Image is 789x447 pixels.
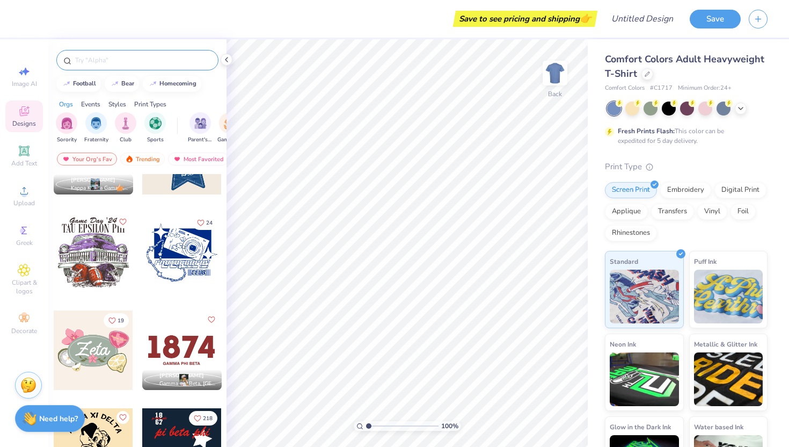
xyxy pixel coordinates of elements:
div: filter for Parent's Weekend [188,112,213,144]
span: 218 [203,416,213,421]
div: Foil [730,204,756,220]
span: Greek [16,239,33,247]
span: 24 [206,220,213,226]
img: Back [544,62,566,84]
img: Parent's Weekend Image [194,117,207,129]
button: Like [189,411,217,426]
div: Print Types [134,99,166,109]
span: 👉 [580,12,591,25]
span: Glow in the Dark Ink [610,421,671,432]
span: Clipart & logos [5,278,43,295]
div: Embroidery [660,182,711,198]
div: Screen Print [605,182,657,198]
span: [PERSON_NAME] [71,176,115,184]
div: Trending [120,153,165,165]
span: Neon Ink [610,338,636,350]
img: Puff Ink [694,270,763,323]
button: Save [690,10,741,28]
button: Like [116,215,129,228]
span: 19 [118,318,124,323]
span: Puff Ink [694,256,717,267]
div: Your Org's Fav [57,153,117,165]
img: Metallic & Glitter Ink [694,352,763,406]
span: Sorority [57,136,77,144]
div: bear [121,81,134,86]
div: filter for Game Day [217,112,242,144]
button: filter button [144,112,166,144]
img: Fraternity Image [90,117,102,129]
button: filter button [56,112,77,144]
div: filter for Fraternity [84,112,108,144]
img: most_fav.gif [173,155,181,163]
span: # C1717 [650,84,673,93]
img: Neon Ink [610,352,679,406]
div: Applique [605,204,648,220]
input: Try "Alpha" [74,55,211,66]
button: bear [105,76,139,92]
div: filter for Club [115,112,136,144]
div: homecoming [159,81,196,86]
span: Sports [147,136,164,144]
img: Game Day Image [224,117,236,129]
span: Kappa Kappa Gamma, [GEOGRAPHIC_DATA][US_STATE] [71,184,129,192]
span: [PERSON_NAME] [159,372,204,379]
span: Designs [12,119,36,128]
span: Fraternity [84,136,108,144]
img: most_fav.gif [62,155,70,163]
span: Club [120,136,131,144]
span: Game Day [217,136,242,144]
img: trend_line.gif [111,81,119,87]
div: Orgs [59,99,73,109]
button: filter button [188,112,213,144]
div: Most Favorited [168,153,229,165]
button: football [56,76,101,92]
button: filter button [217,112,242,144]
div: Save to see pricing and shipping [456,11,595,27]
img: trend_line.gif [149,81,157,87]
div: Back [548,89,562,99]
img: Standard [610,270,679,323]
img: trending.gif [125,155,134,163]
span: 100 % [441,421,458,431]
div: Rhinestones [605,225,657,241]
button: filter button [84,112,108,144]
div: Digital Print [714,182,766,198]
strong: Fresh Prints Flash: [618,127,675,135]
div: Transfers [651,204,694,220]
div: Print Type [605,161,768,173]
span: Upload [13,199,35,207]
div: Events [81,99,100,109]
img: Sports Image [149,117,162,129]
img: trend_line.gif [62,81,71,87]
span: Comfort Colors [605,84,645,93]
div: Vinyl [697,204,727,220]
button: filter button [115,112,136,144]
span: Comfort Colors Adult Heavyweight T-Shirt [605,53,764,80]
span: Minimum Order: 24 + [678,84,732,93]
span: Water based Ink [694,421,743,432]
input: Untitled Design [603,8,682,30]
button: homecoming [143,76,201,92]
span: Metallic & Glitter Ink [694,338,757,350]
div: Styles [108,99,126,109]
button: Like [104,313,129,328]
span: Parent's Weekend [188,136,213,144]
span: Standard [610,256,638,267]
img: Club Image [120,117,131,129]
span: Image AI [12,80,37,88]
div: football [73,81,96,86]
span: Decorate [11,327,37,335]
span: Gamma Phi Beta, [GEOGRAPHIC_DATA][US_STATE] [159,380,217,388]
div: filter for Sports [144,112,166,144]
button: Like [116,411,129,424]
div: This color can be expedited for 5 day delivery. [618,126,750,146]
button: Like [192,215,217,230]
strong: Need help? [39,414,78,424]
span: Add Text [11,159,37,168]
div: filter for Sorority [56,112,77,144]
img: Sorority Image [61,117,73,129]
button: Like [205,313,218,326]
